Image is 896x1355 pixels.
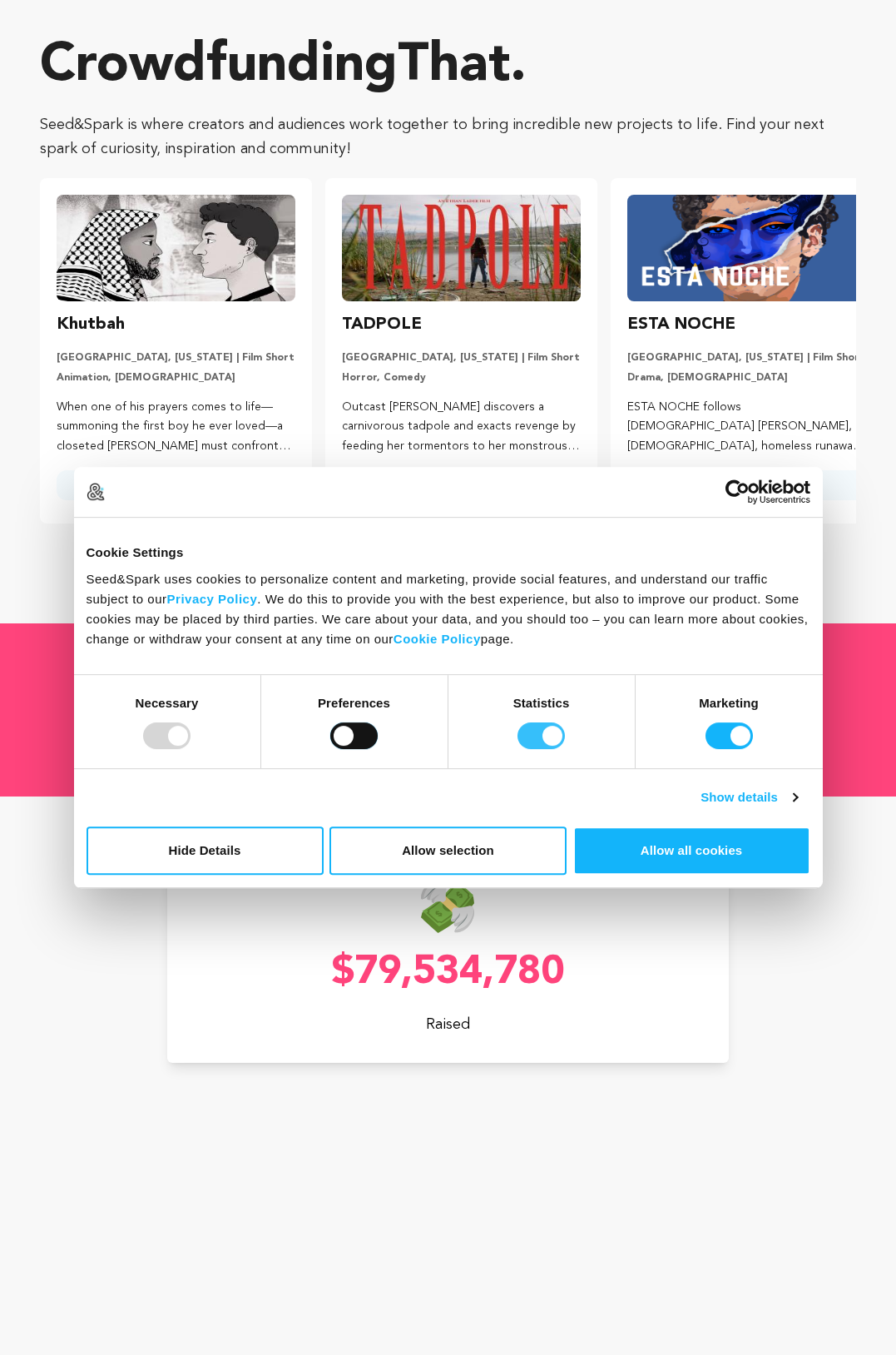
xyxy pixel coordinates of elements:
p: [GEOGRAPHIC_DATA], [US_STATE] | Film Short [627,351,866,365]
p: [GEOGRAPHIC_DATA], [US_STATE] | Film Short [342,351,581,365]
p: [GEOGRAPHIC_DATA], [US_STATE] | Film Short [57,351,295,365]
div: Cookie Settings [87,543,810,563]
a: Show details [700,787,797,807]
strong: Preferences [318,696,390,710]
p: Outcast [PERSON_NAME] discovers a carnivorous tadpole and exacts revenge by feeding her tormentor... [342,398,581,457]
a: Support this project [57,470,295,500]
img: ESTA NOCHE image [627,195,866,301]
p: Crowdfunding that . [40,33,856,100]
button: Hide Details [87,826,324,875]
a: Privacy Policy [167,592,258,606]
h3: Khutbah [57,311,125,338]
img: logo [87,483,105,501]
strong: Necessary [136,696,199,710]
p: When one of his prayers comes to life—summoning the first boy he ever loved—a closeted [PERSON_NA... [57,398,295,457]
p: ESTA NOCHE follows [DEMOGRAPHIC_DATA] [PERSON_NAME], a [DEMOGRAPHIC_DATA], homeless runaway, conf... [627,398,866,457]
img: Khutbah image [57,195,295,301]
div: Seed&Spark uses cookies to personalize content and marketing, provide social features, and unders... [87,569,810,649]
a: Cookie Policy [394,632,481,646]
h3: TADPOLE [342,311,422,338]
h3: ESTA NOCHE [627,311,735,338]
img: Seed&Spark Money Raised Icon [421,880,474,933]
p: Seed&Spark is where creators and audiences work together to bring incredible new projects to life... [40,113,856,161]
strong: Marketing [699,696,759,710]
strong: Statistics [513,696,570,710]
p: Drama, [DEMOGRAPHIC_DATA] [627,371,866,385]
p: Horror, Comedy [342,371,581,385]
button: Allow selection [329,826,567,875]
p: $79,534,780 [167,953,729,993]
p: Animation, [DEMOGRAPHIC_DATA] [57,371,295,385]
button: Allow all cookies [573,826,810,875]
p: Raised [167,1013,729,1036]
a: Usercentrics Cookiebot - opens in a new window [665,479,810,504]
img: TADPOLE image [342,195,581,301]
